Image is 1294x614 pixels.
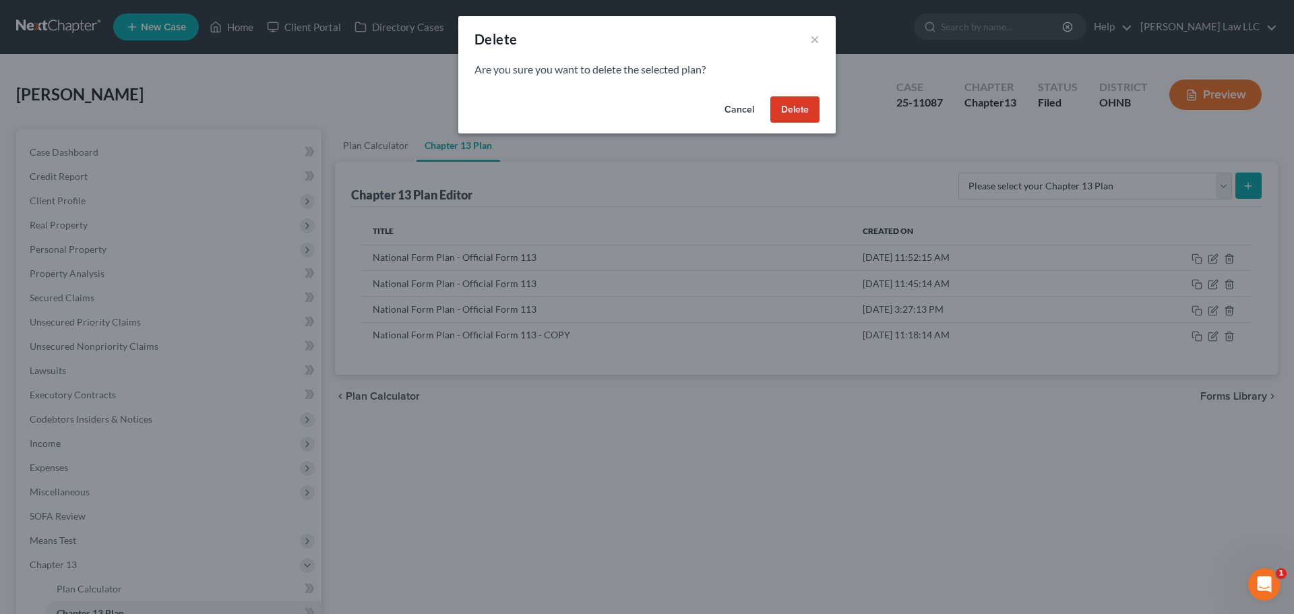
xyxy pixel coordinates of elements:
span: 1 [1276,568,1287,579]
div: Delete [474,30,517,49]
button: Delete [770,96,820,123]
button: Cancel [714,96,765,123]
button: × [810,31,820,47]
p: Are you sure you want to delete the selected plan? [474,62,820,78]
iframe: Intercom live chat [1248,568,1281,601]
